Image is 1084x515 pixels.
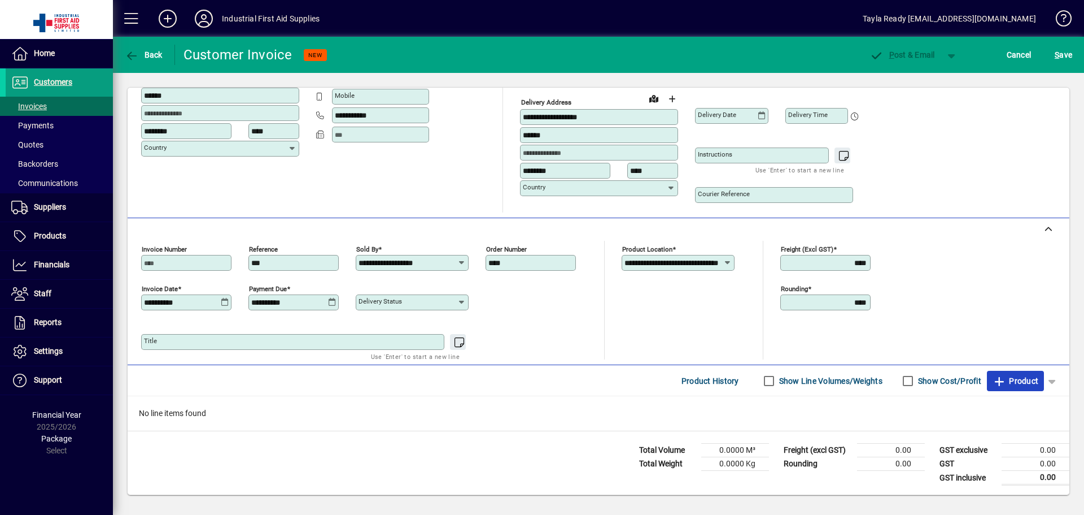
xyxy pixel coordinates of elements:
span: ost & Email [869,50,935,59]
mat-label: Mobile [335,92,355,99]
td: 0.00 [857,457,925,471]
mat-label: Freight (excl GST) [781,245,833,253]
mat-label: Order number [486,245,527,253]
button: Profile [186,8,222,29]
span: Staff [34,289,51,298]
mat-label: Country [144,144,167,152]
a: Knowledge Base [1047,2,1070,39]
span: Support [34,375,62,384]
button: Product History [677,371,744,391]
span: Payments [11,121,54,130]
span: Financials [34,260,69,269]
button: Back [122,45,165,65]
div: Tayla Ready [EMAIL_ADDRESS][DOMAIN_NAME] [863,10,1036,28]
mat-label: Title [144,337,157,345]
td: Freight (excl GST) [778,444,857,457]
a: Backorders [6,154,113,174]
span: Cancel [1007,46,1031,64]
div: Customer Invoice [183,46,292,64]
mat-label: Instructions [698,150,732,158]
mat-label: Delivery status [359,297,402,305]
span: Financial Year [32,410,81,419]
a: Settings [6,337,113,366]
td: 0.00 [1002,444,1069,457]
mat-label: Country [523,183,545,191]
a: Financials [6,251,113,279]
mat-label: Invoice number [142,245,187,253]
button: Product [987,371,1044,391]
label: Show Cost/Profit [916,375,981,387]
span: Back [125,50,163,59]
td: GST exclusive [934,444,1002,457]
mat-hint: Use 'Enter' to start a new line [371,350,460,363]
a: Quotes [6,135,113,154]
app-page-header-button: Back [113,45,175,65]
a: Support [6,366,113,395]
button: Add [150,8,186,29]
a: Payments [6,116,113,135]
td: 0.0000 M³ [701,444,769,457]
span: Product [993,372,1038,390]
span: Quotes [11,140,43,149]
span: Reports [34,318,62,327]
mat-label: Reference [249,245,278,253]
mat-label: Rounding [781,285,808,293]
span: Communications [11,179,78,188]
span: Customers [34,77,72,86]
span: Settings [34,347,63,356]
a: Communications [6,174,113,193]
div: No line items found [128,396,1069,431]
td: Total Volume [633,444,701,457]
a: Reports [6,309,113,337]
span: S [1055,50,1059,59]
mat-label: Delivery date [698,111,736,119]
mat-hint: Use 'Enter' to start a new line [755,163,844,176]
mat-label: Invoice date [142,285,178,293]
label: Show Line Volumes/Weights [777,375,882,387]
span: ave [1055,46,1072,64]
span: P [889,50,894,59]
a: Products [6,222,113,250]
span: NEW [308,51,322,59]
td: 0.00 [1002,471,1069,485]
td: 0.00 [857,444,925,457]
button: Post & Email [864,45,941,65]
td: 0.0000 Kg [701,457,769,471]
a: Suppliers [6,193,113,222]
a: View on map [645,89,663,107]
td: GST [934,457,1002,471]
span: Product History [681,372,739,390]
span: Home [34,49,55,58]
a: Home [6,40,113,68]
span: Suppliers [34,202,66,211]
td: Rounding [778,457,857,471]
mat-label: Payment due [249,285,287,293]
td: 0.00 [1002,457,1069,471]
button: Choose address [663,90,681,108]
button: Cancel [1004,45,1034,65]
span: Products [34,231,66,240]
span: Backorders [11,159,58,168]
button: Save [1052,45,1075,65]
mat-label: Product location [622,245,672,253]
mat-label: Delivery time [788,111,828,119]
span: Invoices [11,102,47,111]
span: Package [41,434,72,443]
a: Invoices [6,97,113,116]
div: Industrial First Aid Supplies [222,10,320,28]
mat-label: Courier Reference [698,190,750,198]
mat-label: Sold by [356,245,378,253]
td: GST inclusive [934,471,1002,485]
a: Staff [6,280,113,308]
td: Total Weight [633,457,701,471]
